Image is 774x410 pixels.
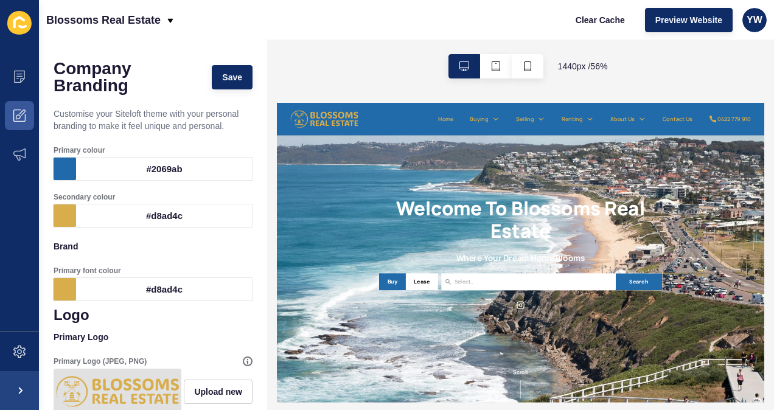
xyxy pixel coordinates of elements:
[430,22,462,36] a: Selling
[655,14,722,26] span: Preview Website
[576,14,625,26] span: Clear Cache
[693,22,747,36] a: Contact Us
[184,380,253,404] button: Upload new
[512,22,549,36] a: Renting
[747,14,762,26] span: YW
[645,8,733,32] button: Preview Website
[212,65,253,89] button: Save
[184,169,692,250] h1: Welcome To Blossoms Real Estate
[320,314,381,330] input: Select...
[54,100,253,139] p: Customise your Siteloft theme with your personal branding to make it feel unique and personal.
[558,60,608,72] span: 1440 px / 56 %
[24,12,146,46] img: Company logo
[76,204,253,227] div: #d8ad4c
[54,60,200,94] h1: Company Branding
[609,307,692,337] button: Search
[322,269,554,287] h2: Where Your Dream Home Blooms
[76,278,253,301] div: #d8ad4c
[54,145,105,155] label: Primary colour
[46,5,161,35] p: Blossoms Real Estate
[76,158,253,180] div: #2069ab
[54,266,121,276] label: Primary font colour
[184,307,231,337] button: Buy
[347,22,380,36] a: Buying
[565,8,635,32] button: Clear Cache
[54,356,147,366] label: Primary Logo (JPEG, PNG)
[232,307,290,337] button: Lease
[54,324,253,350] p: Primary Logo
[54,307,253,324] h1: Logo
[194,386,242,398] span: Upload new
[599,22,643,36] a: About Us
[54,233,253,260] p: Brand
[54,192,115,202] label: Secondary colour
[222,71,242,83] span: Save
[290,22,318,36] a: Home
